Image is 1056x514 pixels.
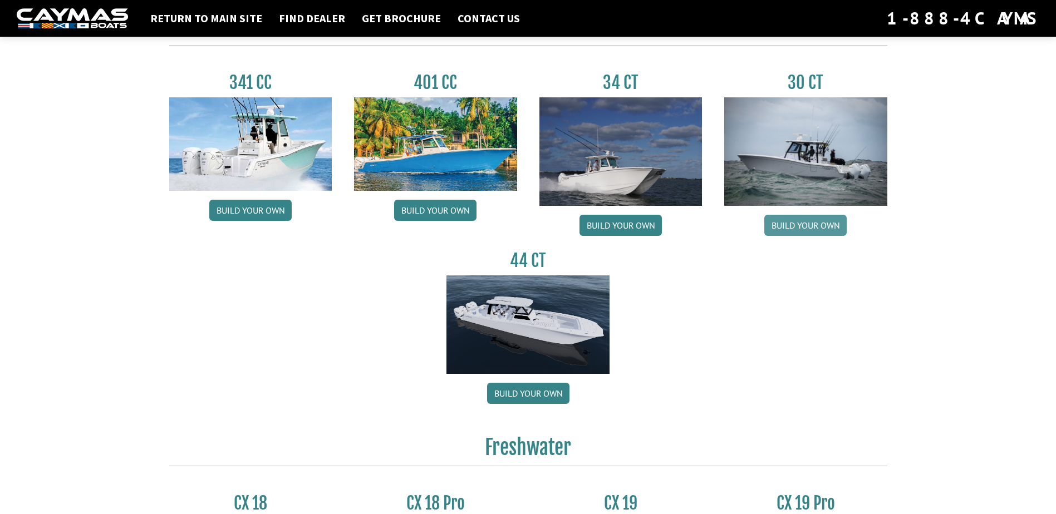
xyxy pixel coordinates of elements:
img: 401CC_thumb.pg.jpg [354,97,517,191]
img: 30_CT_photo_shoot_for_caymas_connect.jpg [724,97,887,206]
h3: CX 19 [539,493,703,513]
a: Get Brochure [356,11,446,26]
a: Return to main site [145,11,268,26]
a: Build your own [487,383,569,404]
h3: CX 18 [169,493,332,513]
a: Build your own [764,215,847,236]
img: 341CC-thumbjpg.jpg [169,97,332,191]
img: 44ct_background.png [446,275,610,374]
h3: 401 CC [354,72,517,93]
h3: CX 18 Pro [354,493,517,513]
div: 1-888-4CAYMAS [887,6,1039,31]
h3: CX 19 Pro [724,493,887,513]
h2: Freshwater [169,435,887,466]
h3: 44 CT [446,250,610,271]
a: Find Dealer [273,11,351,26]
a: Build your own [579,215,662,236]
h3: 341 CC [169,72,332,93]
h3: 34 CT [539,72,703,93]
a: Build your own [209,200,292,221]
img: Caymas_34_CT_pic_1.jpg [539,97,703,206]
a: Contact Us [452,11,525,26]
a: Build your own [394,200,477,221]
img: white-logo-c9c8dbefe5ff5ceceb0f0178aa75bf4bb51f6bca0971e226c86eb53dfe498488.png [17,8,128,29]
h3: 30 CT [724,72,887,93]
